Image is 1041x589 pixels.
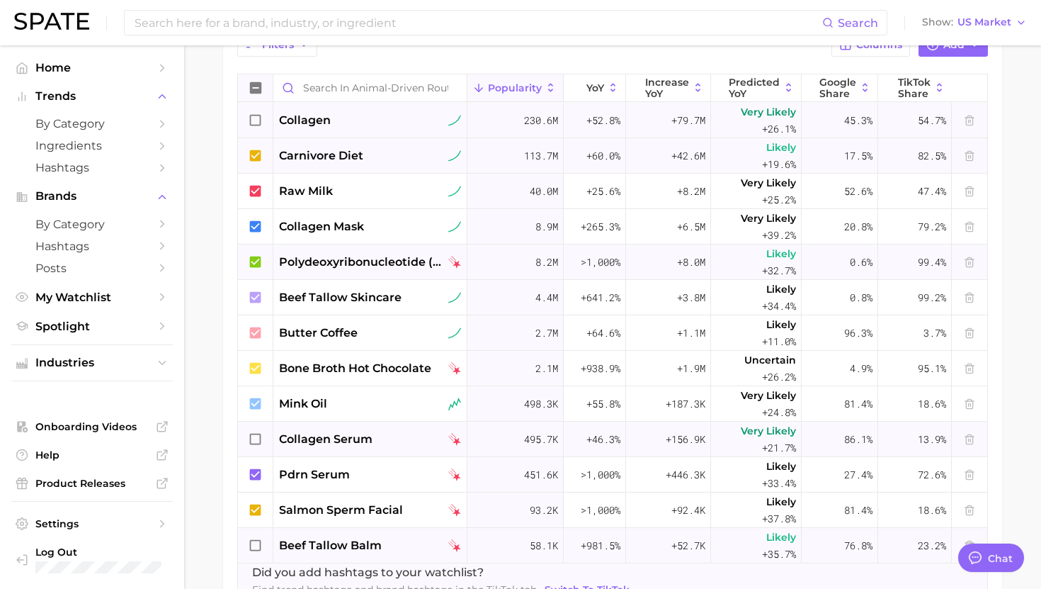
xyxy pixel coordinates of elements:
[586,112,620,129] span: +52.8%
[524,112,558,129] span: 230.6m
[279,360,431,377] span: bone broth hot chocolate
[448,504,461,517] img: falling star
[238,457,987,493] button: pdrn serumfalling star451.6k>1,000%+446.3kLikely+33.4%27.4%72.6%
[238,422,987,457] button: collagen serumfalling star495.7k+46.3%+156.9kVery Likely+21.7%86.1%13.9%
[238,174,987,209] button: raw milksustained riser40.0m+25.6%+8.2mVery Likely+25.2%52.6%47.4%
[448,539,461,552] img: falling star
[581,503,620,517] span: >1,000%
[11,352,173,374] button: Industries
[918,183,946,200] span: 47.4%
[581,255,620,269] span: >1,000%
[677,183,705,200] span: +8.2m
[530,183,558,200] span: 40.0m
[766,139,796,156] span: Likely
[626,74,711,102] button: Increase YoY
[923,325,946,342] span: 3.7%
[279,325,358,342] span: butter coffee
[252,564,632,581] span: Did you add hashtags to your watchlist?
[918,431,946,448] span: 13.9%
[918,537,946,554] span: 23.2%
[762,120,796,138] span: +26.1%
[711,74,802,102] button: Predicted YoY
[762,369,796,386] span: +26.2%
[35,139,149,152] span: Ingredients
[11,235,173,257] a: Hashtags
[279,431,372,448] span: collagen serum
[671,112,705,129] span: +79.7m
[11,135,173,157] a: Ingredients
[467,74,564,102] button: Popularity
[581,218,620,235] span: +265.3%
[448,327,461,340] img: sustained riser
[35,262,149,275] span: Posts
[741,210,796,227] span: Very Likely
[844,325,872,342] span: 96.3%
[279,466,350,483] span: pdrn serum
[35,117,149,130] span: by Category
[535,289,558,306] span: 4.4m
[586,325,620,342] span: +64.6%
[581,360,620,377] span: +938.9%
[448,114,461,127] img: sustained riser
[35,240,149,253] span: Hashtags
[564,74,626,102] button: YoY
[581,289,620,306] span: +641.2%
[11,513,173,534] a: Settings
[279,254,445,271] span: polydeoxyribonucleotide (pdrn)
[11,86,173,107] button: Trends
[766,245,796,262] span: Likely
[448,398,461,410] img: seasonal riser
[850,360,872,377] span: 4.9%
[918,289,946,306] span: 99.2%
[850,289,872,306] span: 0.8%
[671,502,705,519] span: +92.4k
[844,183,872,200] span: 52.6%
[238,103,987,138] button: collagensustained riser230.6m+52.8%+79.7mVery Likely+26.1%45.3%54.7%
[586,396,620,413] span: +55.8%
[11,473,173,494] a: Product Releases
[35,320,149,333] span: Spotlight
[535,218,558,235] span: 8.9m
[279,112,331,129] span: collagen
[11,257,173,279] a: Posts
[11,286,173,308] a: My Watchlist
[448,362,461,375] img: falling star
[535,360,558,377] span: 2.1m
[918,112,946,129] span: 54.7%
[279,183,333,200] span: raw milk
[35,161,149,174] span: Hashtags
[238,280,987,315] button: beef tallow skincaresustained riser4.4m+641.2%+3.8mLikely+34.4%0.8%99.2%
[762,510,796,527] span: +37.8%
[645,77,689,99] span: Increase YoY
[741,422,796,439] span: Very Likely
[922,18,953,26] span: Show
[586,431,620,448] span: +46.3%
[448,291,461,304] img: sustained riser
[11,57,173,79] a: Home
[677,325,705,342] span: +1.1m
[844,396,872,413] span: 81.4%
[448,469,461,481] img: falling star
[586,82,604,94] span: YoY
[766,316,796,333] span: Likely
[671,537,705,554] span: +52.7k
[677,254,705,271] span: +8.0m
[535,254,558,271] span: 8.2m
[844,537,872,554] span: 76.8%
[524,431,558,448] span: 495.7k
[918,396,946,413] span: 18.6%
[35,291,149,304] span: My Watchlist
[766,493,796,510] span: Likely
[35,449,149,461] span: Help
[918,466,946,483] span: 72.6%
[844,147,872,164] span: 17.5%
[35,357,149,369] span: Industries
[11,213,173,235] a: by Category
[844,502,872,519] span: 81.4%
[666,396,705,413] span: +187.3k
[766,458,796,475] span: Likely
[844,431,872,448] span: 86.1%
[279,502,403,519] span: salmon sperm facial
[741,103,796,120] span: Very Likely
[677,218,705,235] span: +6.5m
